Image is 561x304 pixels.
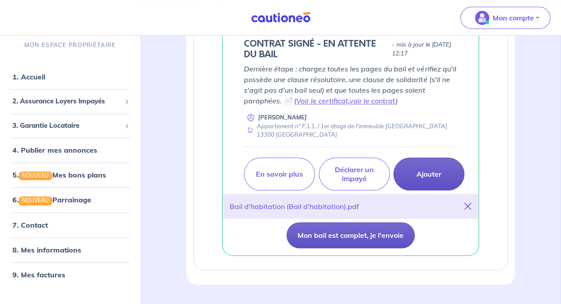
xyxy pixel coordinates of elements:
span: 3. Garantie Locataire [12,121,121,131]
div: 3. Garantie Locataire [4,117,137,134]
i: close-button-title [464,203,471,210]
a: En savoir plus [244,158,315,190]
p: Ajouter [416,170,441,178]
p: En savoir plus [256,170,303,178]
img: Cautioneo [247,12,314,23]
div: 6.NOUVEAUParrainage [4,191,137,209]
a: 4. Publier mes annonces [12,146,97,155]
div: 5.NOUVEAUMes bons plans [4,166,137,184]
div: Appartement n° F.1.1. / 1er étage de l'immeuble [GEOGRAPHIC_DATA] 13300 [GEOGRAPHIC_DATA] [244,122,457,139]
button: Mon bail est complet, je l'envoie [286,222,415,248]
a: 1. Accueil [12,73,45,82]
a: Déclarer un impayé [319,158,390,190]
p: MON ESPACE PROPRIÉTAIRE [24,41,116,50]
div: 8. Mes informations [4,241,137,259]
h5: CONTRAT SIGNÉ - EN ATTENTE DU BAIL [244,39,388,60]
div: 4. Publier mes annonces [4,142,137,159]
div: state: CONTRACT-SIGNED, Context: NEW,CHOOSE-CERTIFICATE,ALONE,RENTER-DOCUMENTS [244,39,457,60]
div: 2. Assurance Loyers Impayés [4,93,137,111]
a: voir le contrat [349,96,396,105]
p: [PERSON_NAME] [258,113,307,122]
div: 1. Accueil [4,68,137,86]
a: Ajouter [393,158,464,190]
a: 8. Mes informations [12,245,81,254]
button: illu_account_valid_menu.svgMon compte [460,7,550,29]
p: Mon compte [493,12,534,23]
p: Dernière étape : chargez toutes les pages du bail et vérifiez qu'il possède une clause résolutoir... [244,63,457,106]
a: 9. Mes factures [12,270,65,279]
a: 5.NOUVEAUMes bons plans [12,171,106,180]
img: illu_account_valid_menu.svg [475,11,489,25]
div: 7. Contact [4,216,137,234]
div: 9. Mes factures [4,266,137,284]
p: Déclarer un impayé [330,165,379,183]
p: - mis à jour le [DATE] 12:17 [392,40,457,58]
a: 7. Contact [12,221,48,229]
a: 6.NOUVEAUParrainage [12,196,91,205]
a: Voir le certificat [296,96,348,105]
div: Bail d'habitation (Bail d'habitation).pdf [230,201,359,212]
span: 2. Assurance Loyers Impayés [12,97,121,107]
